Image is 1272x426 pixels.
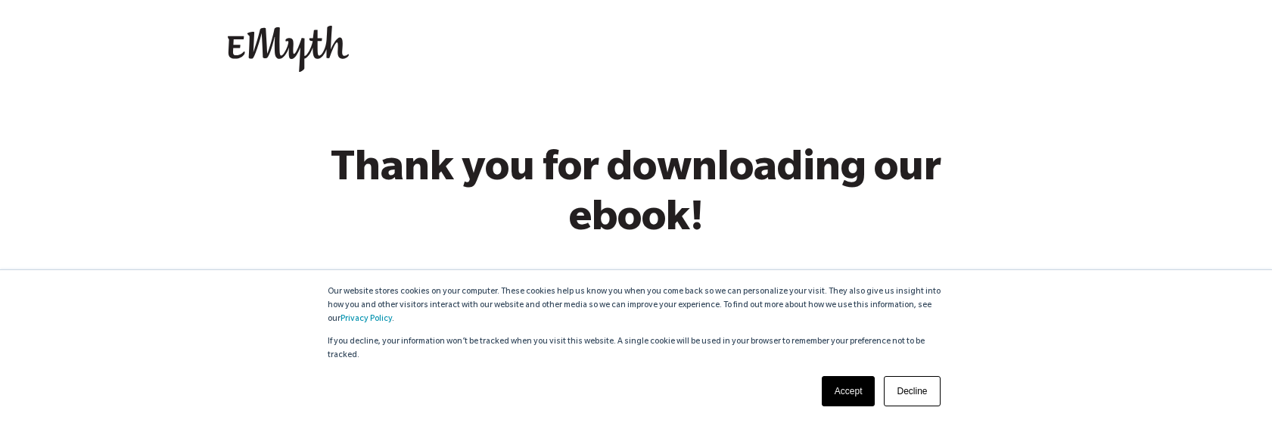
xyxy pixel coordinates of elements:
img: EMyth [228,26,349,73]
a: Accept [822,376,875,406]
a: Privacy Policy [341,315,392,324]
p: If you decline, your information won’t be tracked when you visit this website. A single cookie wi... [328,335,945,362]
a: Decline [884,376,940,406]
iframe: Chat Widget [1196,353,1272,426]
h1: Thank you for downloading our ebook! [273,148,1000,247]
p: Our website stores cookies on your computer. These cookies help us know you when you come back so... [328,285,945,326]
